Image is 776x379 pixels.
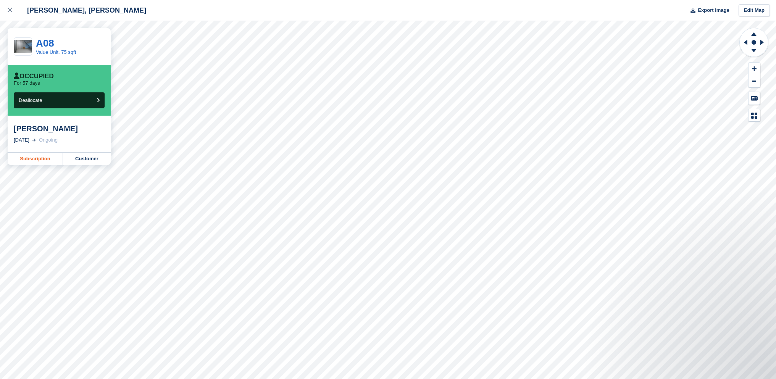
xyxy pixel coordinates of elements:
div: [DATE] [14,136,29,144]
a: A08 [36,37,54,49]
div: [PERSON_NAME] [14,124,105,133]
span: Deallocate [19,97,42,103]
button: Map Legend [749,109,760,122]
div: [PERSON_NAME], [PERSON_NAME] [20,6,146,15]
a: Value Unit, 75 sqft [36,49,76,55]
img: arrow-right-light-icn-cde0832a797a2874e46488d9cf13f60e5c3a73dbe684e267c42b8395dfbc2abf.svg [32,139,36,142]
button: Keyboard Shortcuts [749,92,760,105]
img: A08%20(80%20sqft).jpg [14,40,32,53]
div: Ongoing [39,136,58,144]
span: Export Image [698,6,729,14]
button: Export Image [686,4,729,17]
button: Zoom Out [749,75,760,88]
a: Edit Map [739,4,770,17]
a: Subscription [8,153,63,165]
a: Customer [63,153,111,165]
button: Zoom In [749,63,760,75]
div: Occupied [14,73,54,80]
p: For 57 days [14,80,40,86]
button: Deallocate [14,92,105,108]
